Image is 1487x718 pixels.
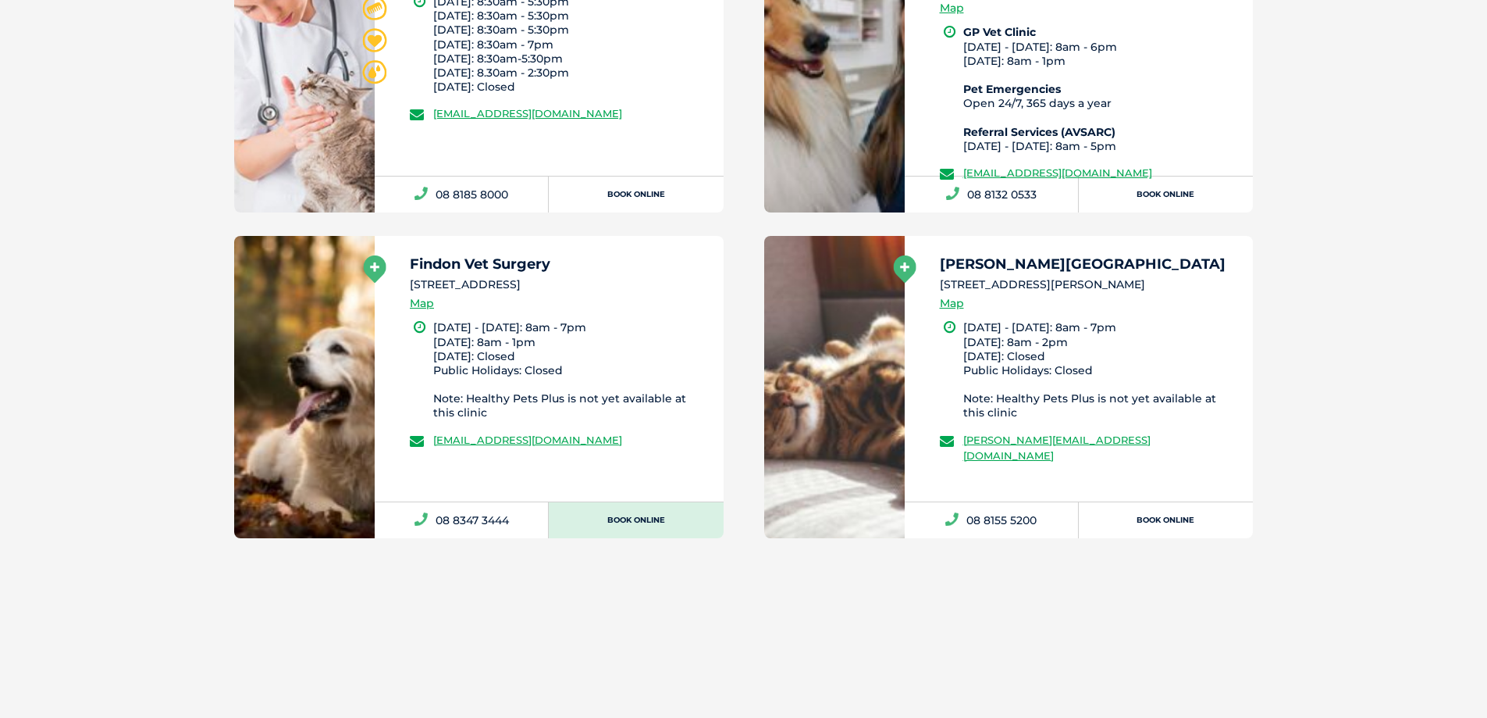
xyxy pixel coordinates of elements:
[375,177,549,213] a: 08 8185 8000
[963,25,1240,153] li: [DATE] - [DATE]: 8am - 6pm [DATE]: 8am - 1pm Open 24/7, 365 days a year [DATE] - [DATE]: 8am - 5pm
[1079,502,1253,538] a: Book Online
[905,177,1079,213] a: 08 8132 0533
[963,125,1115,139] b: Referral Services (AVSARC)
[410,277,710,293] li: [STREET_ADDRESS]
[433,434,622,446] a: [EMAIL_ADDRESS][DOMAIN_NAME]
[549,502,723,538] a: Book Online
[963,434,1151,462] a: [PERSON_NAME][EMAIL_ADDRESS][DOMAIN_NAME]
[940,277,1240,293] li: [STREET_ADDRESS][PERSON_NAME]
[940,295,964,313] a: Map
[963,166,1152,179] a: [EMAIL_ADDRESS][DOMAIN_NAME]
[905,502,1079,538] a: 08 8155 5200
[433,320,710,420] li: [DATE] - [DATE]: 8am - 7pm [DATE]: 8am - 1pm [DATE]: Closed Public Holidays: Closed Note: Healthy...
[410,257,710,271] h5: Findon Vet Surgery
[410,295,434,313] a: Map
[963,320,1240,420] li: [DATE] - [DATE]: 8am - 7pm [DATE]: 8am - 2pm [DATE]: Closed Public Holidays: Closed Note: Healthy...
[963,82,1061,96] b: Pet Emergencies
[433,107,622,120] a: [EMAIL_ADDRESS][DOMAIN_NAME]
[549,177,723,213] a: Book Online
[940,257,1240,271] h5: [PERSON_NAME][GEOGRAPHIC_DATA]
[1079,177,1253,213] a: Book Online
[963,25,1036,39] b: GP Vet Clinic
[375,502,549,538] a: 08 8347 3444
